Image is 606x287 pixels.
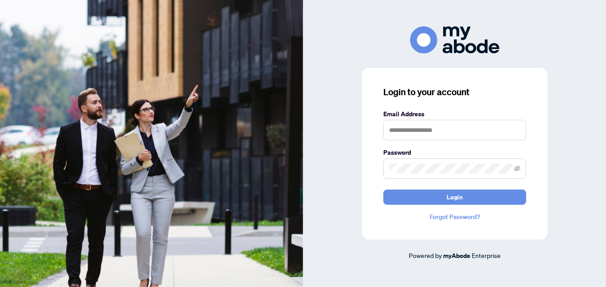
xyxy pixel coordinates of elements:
a: myAbode [443,251,470,261]
span: eye-invisible [514,165,520,172]
label: Password [383,148,526,157]
button: Login [383,190,526,205]
a: Forgot Password? [383,212,526,222]
span: Login [447,190,463,204]
span: Powered by [409,251,442,259]
img: ma-logo [410,26,499,54]
label: Email Address [383,109,526,119]
h3: Login to your account [383,86,526,98]
span: Enterprise [472,251,501,259]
